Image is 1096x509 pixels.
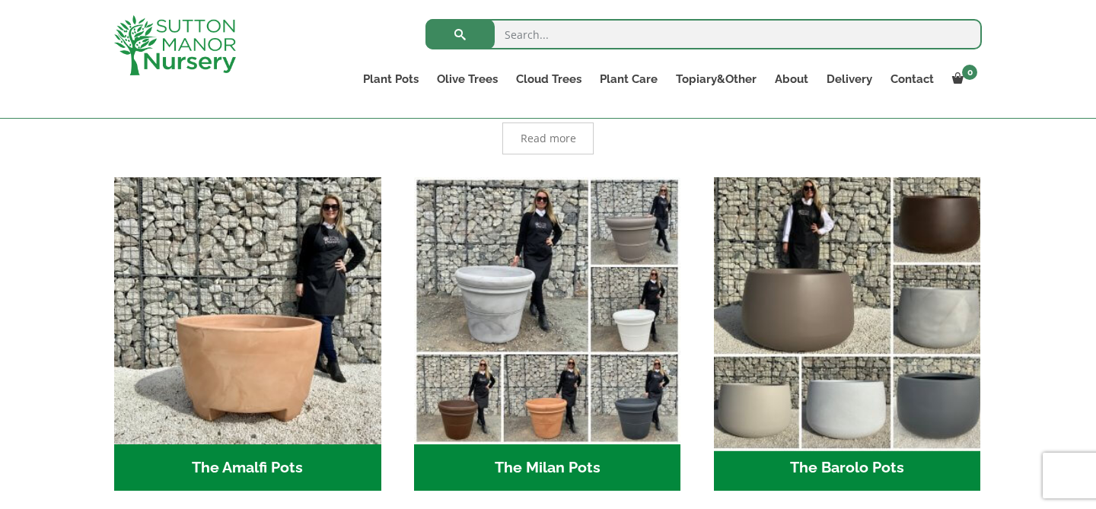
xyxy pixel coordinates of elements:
[962,65,977,80] span: 0
[707,170,987,450] img: The Barolo Pots
[507,68,591,90] a: Cloud Trees
[714,177,981,491] a: Visit product category The Barolo Pots
[714,444,981,492] h2: The Barolo Pots
[114,177,381,491] a: Visit product category The Amalfi Pots
[521,133,576,144] span: Read more
[667,68,766,90] a: Topiary&Other
[766,68,817,90] a: About
[114,444,381,492] h2: The Amalfi Pots
[591,68,667,90] a: Plant Care
[114,177,381,444] img: The Amalfi Pots
[414,177,681,491] a: Visit product category The Milan Pots
[414,444,681,492] h2: The Milan Pots
[817,68,881,90] a: Delivery
[354,68,428,90] a: Plant Pots
[114,15,236,75] img: logo
[428,68,507,90] a: Olive Trees
[425,19,982,49] input: Search...
[414,177,681,444] img: The Milan Pots
[943,68,982,90] a: 0
[881,68,943,90] a: Contact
